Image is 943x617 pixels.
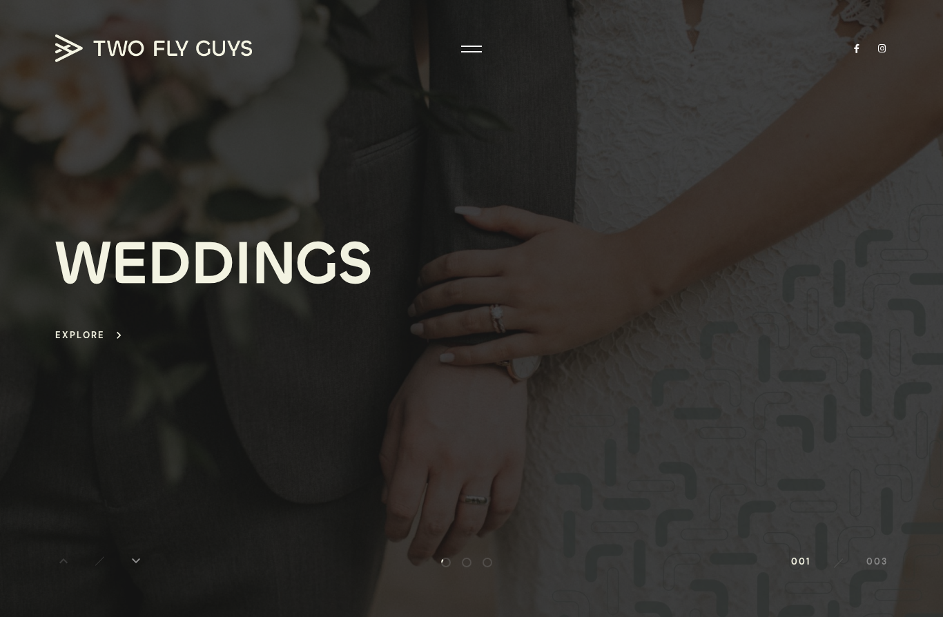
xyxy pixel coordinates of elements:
div: Next slide [128,553,144,569]
div: E [111,231,147,295]
div: keyboard_arrow_right [112,328,126,342]
i: keyboard_arrow_up [55,553,72,569]
div: Go to slide 1 [441,558,451,567]
div: G [296,231,337,295]
div: W [55,231,111,295]
div: D [147,231,191,295]
a: WEDDINGS [55,231,372,324]
img: TWO FLY GUYS MEDIA [55,35,252,62]
div: S [338,231,373,295]
div: Go to slide 2 [462,558,471,567]
div: Previous slide [55,553,72,569]
div: I [234,231,252,295]
i: keyboard_arrow_down [128,553,144,569]
a: Explore keyboard_arrow_right [55,327,126,343]
div: N [252,231,296,295]
div: Explore [55,327,105,343]
div: Go to slide 3 [483,558,492,567]
div: D [191,231,234,295]
a: TWO FLY GUYS MEDIA TWO FLY GUYS MEDIA [55,35,262,62]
